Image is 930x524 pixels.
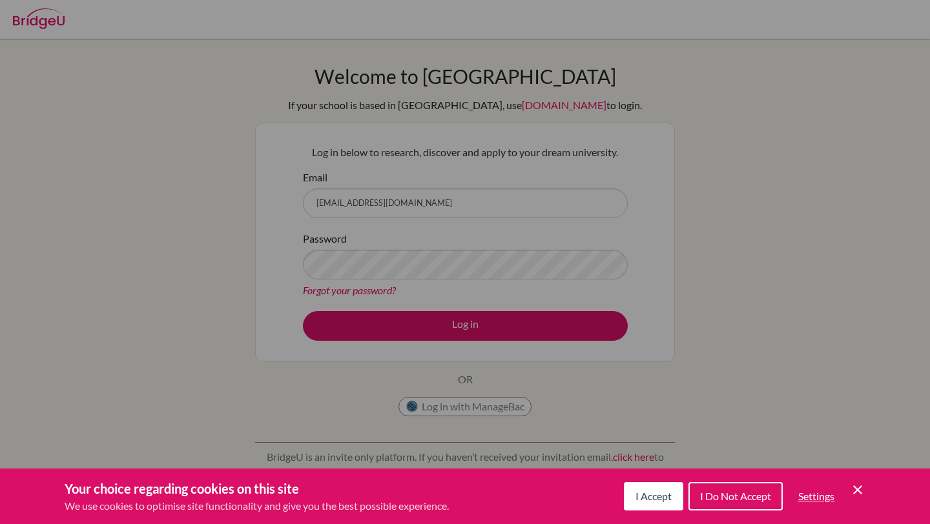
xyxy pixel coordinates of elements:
[635,490,672,502] span: I Accept
[700,490,771,502] span: I Do Not Accept
[850,482,865,498] button: Save and close
[798,490,834,502] span: Settings
[624,482,683,510] button: I Accept
[65,498,449,514] p: We use cookies to optimise site functionality and give you the best possible experience.
[788,483,845,509] button: Settings
[688,482,783,510] button: I Do Not Accept
[65,479,449,498] h3: Your choice regarding cookies on this site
